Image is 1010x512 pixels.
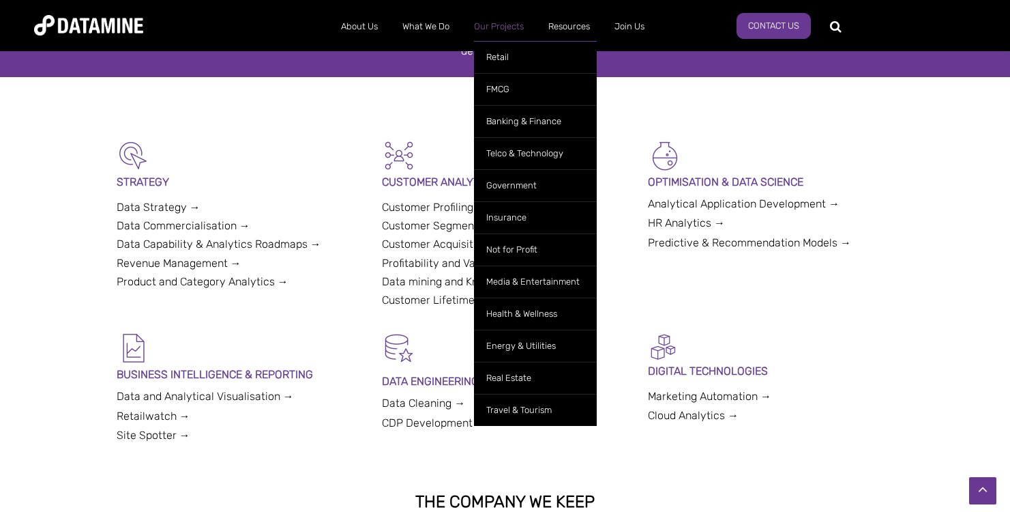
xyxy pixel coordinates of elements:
a: Health & Wellness [474,298,597,330]
a: Customer Acquisition Modelling → [382,238,552,251]
a: Customer Lifetime Value Analysis → [382,294,563,307]
p: DIGITAL TECHNOLOGIES [648,362,894,380]
a: Join Us [602,9,657,44]
a: HR Analytics → [648,216,725,229]
img: Strategy-1 [117,139,151,173]
a: Data Cleaning → [382,397,465,410]
a: Analytical Application Development → [648,197,840,210]
img: Digital Activation [648,331,679,362]
a: Data and Analytical Visualisation → [117,390,294,403]
a: Not for Profit [474,233,597,266]
a: Data Commercialisation → [117,219,250,232]
a: Data Capability & Analytics Roadmaps → [117,238,321,251]
a: Profitability and Value Analysis → [382,257,548,270]
img: Datamine [34,15,143,35]
a: Revenue Management → [117,257,241,270]
a: CDP Development → [382,416,486,429]
a: Product and Category Analytics → [117,275,288,288]
a: Government [474,169,597,201]
a: Cloud Analytics → [648,409,739,422]
a: Data mining and Knowledge Discovery → [382,275,587,288]
p: OPTIMISATION & DATA SCIENCE [648,173,894,191]
p: DATA ENGINEERING & INTEGRATION [382,372,628,390]
a: Resources [536,9,602,44]
a: Real Estate [474,362,597,394]
img: Customer Analytics [382,139,416,173]
a: Our Projects [462,9,536,44]
a: Data Strategy → [117,201,200,214]
a: FMCG [474,73,597,105]
a: Customer Segmentation → [382,219,517,232]
a: Customer Profiling → [382,201,487,214]
a: Contact Us [737,13,811,39]
a: Predictive & Recommendation Models → [648,236,851,249]
a: Media & Entertainment [474,266,597,298]
a: Insurance [474,201,597,233]
a: Travel & Tourism [474,394,597,426]
img: BI & Reporting [117,331,151,365]
a: Telco & Technology [474,137,597,169]
a: Retailwatch → [117,410,190,423]
strong: THE COMPANY WE KEEP [415,492,595,511]
a: Site Spotter → [117,429,190,442]
a: Retail [474,41,597,73]
a: Marketing Automation → [648,390,771,403]
a: What We Do [390,9,462,44]
img: Data Hygiene [382,331,416,365]
p: BUSINESS INTELLIGENCE & REPORTING [117,365,363,384]
a: About Us [329,9,390,44]
a: Energy & Utilities [474,330,597,362]
img: Optimisation & Data Science [648,139,682,173]
p: CUSTOMER ANALYTICS [382,173,628,191]
p: STRATEGY [117,173,363,191]
a: Banking & Finance [474,105,597,137]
